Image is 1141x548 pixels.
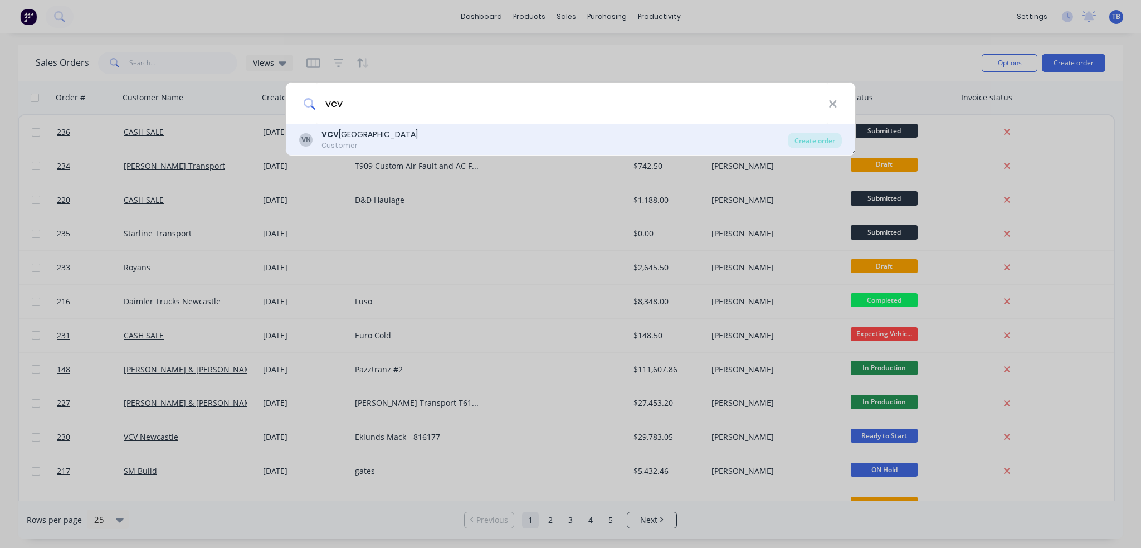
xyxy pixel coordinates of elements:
div: VN [299,133,313,147]
input: Enter a customer name to create a new order... [316,83,828,124]
div: Customer [321,140,418,151]
div: Create order [788,133,842,148]
b: VCV [321,129,339,140]
div: [GEOGRAPHIC_DATA] [321,129,418,140]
